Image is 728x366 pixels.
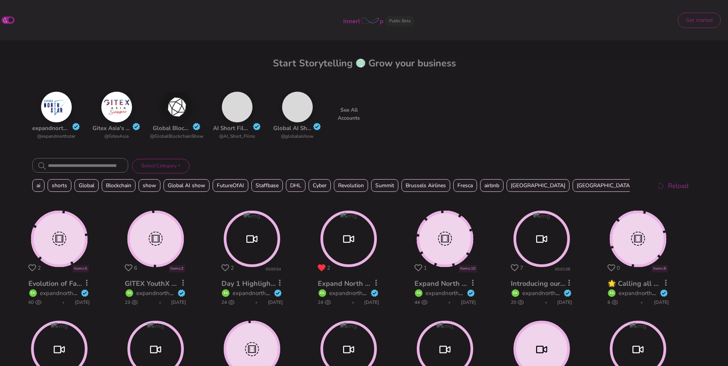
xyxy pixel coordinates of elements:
a: expandnorthstar's Innerloop Account [136,289,232,297]
span: Summit [371,179,398,192]
img: verified [81,289,89,297]
span: airbnb [480,179,503,192]
span: ai [32,179,45,192]
div: EA [222,289,229,297]
a: expandnorthstar's Innerloop Account [40,289,135,297]
span: Global [74,179,99,192]
span: 6 [134,264,137,272]
span: Brussels Airlines [401,179,450,192]
span: Global AI show [163,179,210,192]
img: verified [72,122,80,131]
span: 23 [125,299,138,306]
a: Global AI Show 's Innerloop Account [273,124,373,132]
a: Introducing our partnership (DubaiDET) [511,279,641,288]
a: Expand North Star 2024 Stories [414,279,518,288]
a: altGitex Asia's Innerloop Accountverified@GitexAsia [92,92,140,142]
button: Get started [678,13,721,28]
a: expandnorthstar's Innerloop Account [619,289,714,297]
div: EA [512,289,519,297]
div: EA [608,289,616,297]
button: Select Category [132,159,190,173]
a: Expand North Star at [GEOGRAPHIC_DATA] - Day 1 Roaming Reporter (Youtube) [318,279,581,288]
img: alt [41,92,72,122]
span: [DATE] [557,299,572,306]
a: Global AI Show 's Innerloop Accountverified@globalaishow [273,92,321,142]
span: 20 [511,299,524,306]
div: EA [29,289,37,297]
a: Day 1 Highlight Video [221,279,294,288]
span: 0 [617,264,620,272]
a: Global Blockchain show Innerloop Account [153,124,269,132]
img: verified [370,289,379,297]
button: Reload [648,177,696,194]
a: expandnorthstar's Innerloop Account [233,289,328,297]
a: @AI_Short_Films [219,133,255,140]
span: 1 [424,264,427,272]
img: verified [467,289,475,297]
img: verified [132,122,140,131]
span: Staffbase [251,179,283,192]
a: AI Short Films Communityverified@AI_Short_Films [213,92,261,142]
div: EA [125,289,133,297]
span: show [139,179,160,192]
a: expandnorthstar's Innerloop Account [522,289,618,297]
span: 2 [38,264,41,272]
img: alt [101,92,132,122]
a: expandnorthstar's Innerloop Account [426,289,521,297]
span: 60 [28,299,41,306]
span: 24 [221,299,234,306]
img: welcomeimg [356,58,365,68]
span: FutureOfAI [213,179,248,192]
a: @GlobalBlockchainShow [150,133,203,140]
img: verified [313,122,321,131]
a: Gitex Asia's Innerloop Account [92,124,175,132]
a: expandnorthstar's Innerloop Account [329,289,425,297]
img: alt [162,92,192,122]
img: verified [177,289,186,297]
img: verified [192,122,201,131]
span: [DATE] [461,299,476,306]
span: [DATE] [364,299,379,306]
span: 6 [607,299,618,306]
img: verified [274,289,282,297]
span: 2 [327,264,330,272]
span: 2 [231,264,234,272]
span: Reload [668,181,688,191]
span: [DATE] [75,299,90,306]
div: EA [415,289,423,297]
a: Evolution of Fashion Tech [28,279,112,288]
img: verified [563,289,572,297]
h1: Start Storytelling Grow your business [32,58,696,73]
a: GITEX YouthX Unipreneur 2024: Speaker Announcement [125,279,308,288]
a: altexpandnorthstar's Innerloop Accountverified@expandnorthstar [32,92,80,142]
img: verified [253,122,261,131]
span: [GEOGRAPHIC_DATA] [507,179,570,192]
a: @expandnorthstar [37,133,75,140]
span: [GEOGRAPHIC_DATA] [573,179,636,192]
span: 44 [414,299,428,306]
span: Fresca [453,179,477,192]
div: EA [319,289,326,297]
span: Revolution [334,179,368,192]
span: shorts [48,179,71,192]
span: Blockchain [102,179,135,192]
span: Cyber [309,179,331,192]
a: altGlobal Blockchain show Innerloop Accountverified@GlobalBlockchainShow [153,92,201,142]
a: @globalaishow [281,133,314,140]
span: [DATE] [654,299,669,306]
span: 24 [318,299,331,306]
a: expandnorthstar's Innerloop Account [32,124,133,132]
p: See All Accounts [333,106,364,122]
span: [DATE] [268,299,283,306]
a: AI Short Films Community [213,124,284,132]
img: verified [660,289,668,297]
a: @GitexAsia [104,133,129,140]
span: [DATE] [171,299,186,306]
span: 7 [520,264,523,272]
span: DHL [286,179,305,192]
